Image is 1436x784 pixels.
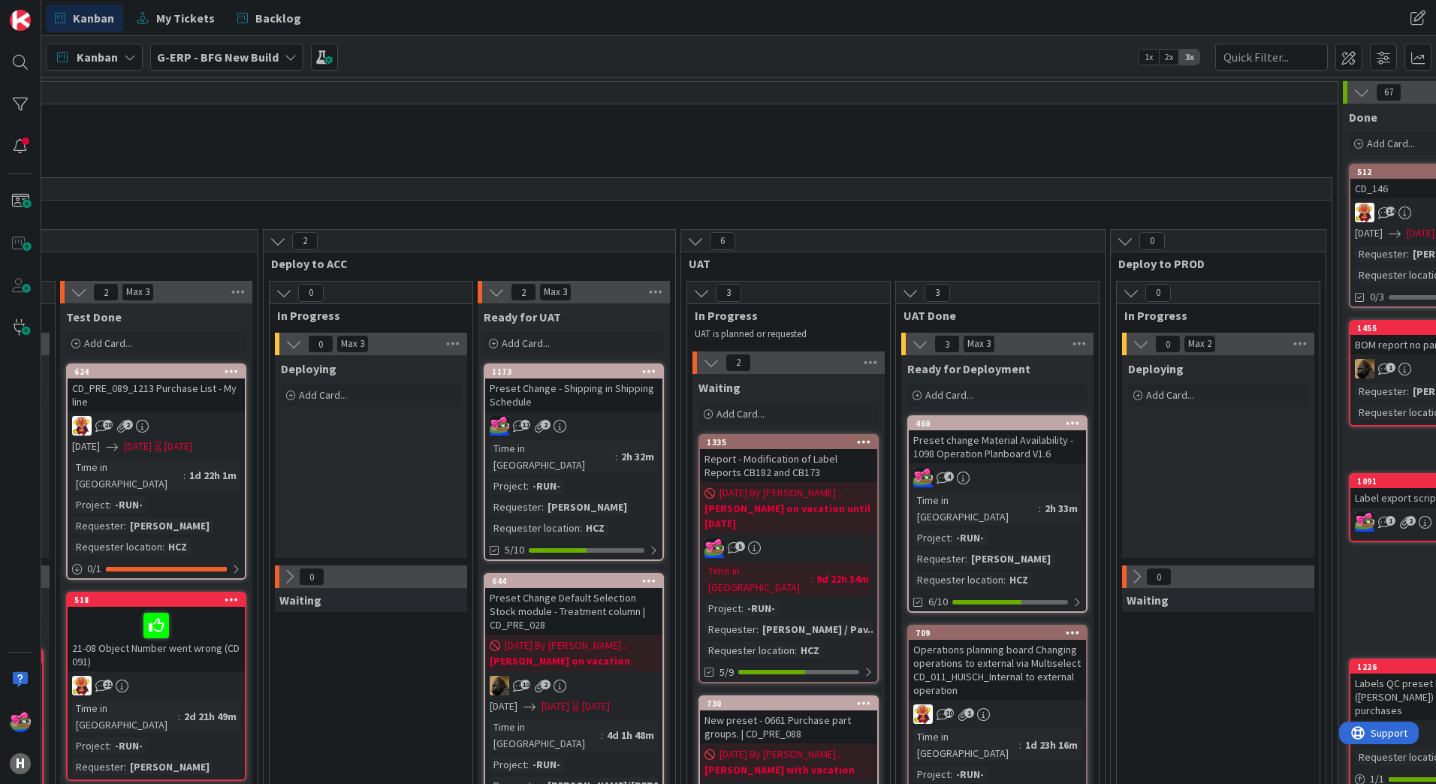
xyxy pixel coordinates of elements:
[281,361,336,376] span: Deploying
[907,361,1030,376] span: Ready for Deployment
[72,737,109,754] div: Project
[582,520,608,536] div: HCZ
[279,593,321,608] span: Waiting
[126,288,149,296] div: Max 3
[704,562,810,596] div: Time in [GEOGRAPHIC_DATA]
[1386,207,1395,216] span: 14
[72,439,100,454] span: [DATE]
[913,550,965,567] div: Requester
[1039,500,1041,517] span: :
[916,418,1086,429] div: 460
[87,561,101,577] span: 0 / 1
[46,5,123,32] a: Kanban
[909,468,1086,487] div: JK
[490,756,526,773] div: Project
[32,2,68,20] span: Support
[601,727,603,743] span: :
[1021,737,1082,753] div: 1d 23h 16m
[704,600,741,617] div: Project
[689,256,1086,271] span: UAT
[10,10,31,31] img: Visit kanbanzone.com
[492,366,662,377] div: 1173
[913,529,950,546] div: Project
[485,588,662,635] div: Preset Change Default Selection Stock module - Treatment column | CD_PRE_028
[698,434,879,683] a: 1335Report - Modification of Label Reports CB182 and CB173[DATE] By [PERSON_NAME]...[PERSON_NAME]...
[1146,388,1194,402] span: Add Card...
[520,680,530,689] span: 10
[186,467,240,484] div: 1d 22h 1m
[72,700,178,733] div: Time in [GEOGRAPHIC_DATA]
[964,708,974,718] span: 1
[490,676,509,695] img: ND
[700,538,877,558] div: JK
[74,595,245,605] div: 518
[228,5,310,32] a: Backlog
[1139,232,1165,250] span: 0
[526,478,529,494] span: :
[124,439,152,454] span: [DATE]
[72,676,92,695] img: LC
[544,288,567,296] div: Max 3
[704,762,873,777] b: [PERSON_NAME] with vacation
[1139,50,1159,65] span: 1x
[1367,137,1415,150] span: Add Card...
[1370,289,1384,305] span: 0/3
[124,758,126,775] span: :
[700,697,877,710] div: 730
[944,472,954,481] span: 4
[485,574,662,635] div: 644Preset Change Default Selection Stock module - Treatment column | CD_PRE_028
[183,467,186,484] span: :
[810,571,813,587] span: :
[916,628,1086,638] div: 709
[111,496,146,513] div: -RUN-
[695,308,871,323] span: In Progress
[580,520,582,536] span: :
[490,416,509,436] img: JK
[707,698,877,709] div: 730
[1355,512,1374,532] img: JK
[909,417,1086,463] div: 460Preset change Material Availability - 1098 Operation Planboard V1.6
[1376,83,1401,101] span: 67
[72,758,124,775] div: Requester
[73,9,114,27] span: Kanban
[700,710,877,743] div: New preset - 0661 Purchase part groups. | CD_PRE_088
[109,496,111,513] span: :
[126,758,213,775] div: [PERSON_NAME]
[704,621,756,638] div: Requester
[484,309,561,324] span: Ready for UAT
[1407,246,1409,262] span: :
[271,256,656,271] span: Deploy to ACC
[124,517,126,534] span: :
[1006,571,1032,588] div: HCZ
[735,541,745,551] span: 5
[126,517,213,534] div: [PERSON_NAME]
[1355,203,1374,222] img: LC
[913,728,1019,761] div: Time in [GEOGRAPHIC_DATA]
[1349,110,1377,125] span: Done
[529,756,564,773] div: -RUN-
[913,766,950,782] div: Project
[1386,363,1395,372] span: 1
[1118,256,1307,271] span: Deploy to PROD
[952,529,988,546] div: -RUN-
[490,520,580,536] div: Requester location
[695,328,872,340] p: UAT is planned or requested
[66,309,122,324] span: Test Done
[744,600,779,617] div: -RUN-
[1146,568,1172,586] span: 0
[485,378,662,412] div: Preset Change - Shipping in Shipping Schedule
[72,496,109,513] div: Project
[72,538,162,555] div: Requester location
[909,640,1086,700] div: Operations planning board Changing operations to external via Multiselect CD_011_HUISCH_Internal ...
[123,420,133,430] span: 2
[505,638,628,653] span: [DATE] By [PERSON_NAME]...
[292,232,318,250] span: 2
[710,232,735,250] span: 6
[298,284,324,302] span: 0
[797,642,823,659] div: HCZ
[698,380,741,395] span: Waiting
[103,420,113,430] span: 28
[716,284,741,302] span: 3
[490,698,517,714] span: [DATE]
[68,365,245,412] div: 624CD_PRE_089_1213 Purchase List - My line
